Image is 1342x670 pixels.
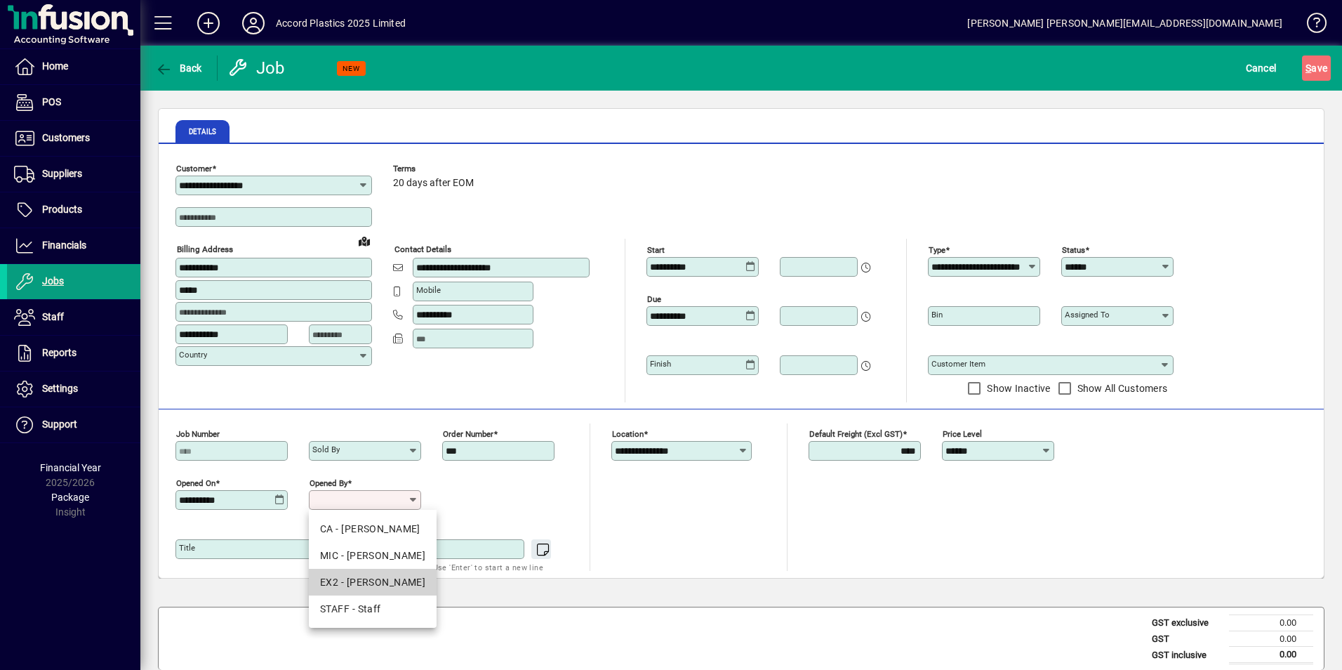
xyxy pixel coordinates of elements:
td: GST exclusive [1145,615,1229,631]
mat-label: Due [647,294,661,304]
span: Customers [42,132,90,143]
a: Home [7,49,140,84]
span: ave [1306,57,1327,79]
span: Settings [42,383,78,394]
span: Products [42,204,82,215]
div: CA - [PERSON_NAME] [320,522,425,537]
a: Products [7,192,140,228]
a: Financials [7,228,140,263]
a: Support [7,407,140,442]
mat-label: Bin [931,310,943,320]
mat-hint: Use 'Enter' to start a new line [433,559,543,575]
a: Reports [7,336,140,371]
mat-label: Status [1062,245,1085,255]
span: 20 days after EOM [393,178,474,189]
mat-label: Customer Item [931,359,985,369]
mat-label: Sold by [312,445,340,454]
mat-label: Type [929,245,945,255]
mat-label: Country [179,350,207,360]
td: GST [1145,631,1229,647]
div: STAFF - Staff [320,602,425,617]
button: Save [1302,55,1331,81]
button: Cancel [1242,55,1280,81]
mat-label: Mobile [416,285,441,295]
span: Jobs [42,275,64,287]
a: Customers [7,121,140,156]
span: Terms [393,164,477,173]
span: Financials [42,239,86,251]
td: GST inclusive [1145,647,1229,664]
span: Cancel [1246,57,1277,79]
span: S [1306,63,1311,74]
td: 0.00 [1229,631,1313,647]
td: 0.00 [1229,647,1313,664]
mat-label: Default Freight (excl GST) [809,429,903,439]
span: Back [155,63,202,74]
span: Reports [42,347,77,358]
a: Knowledge Base [1296,3,1324,48]
span: Suppliers [42,168,82,179]
app-page-header-button: Back [140,55,218,81]
span: NEW [343,64,360,73]
mat-label: Location [612,429,644,439]
div: [PERSON_NAME] [PERSON_NAME][EMAIL_ADDRESS][DOMAIN_NAME] [967,12,1282,34]
mat-label: Job number [176,429,220,439]
button: Add [186,11,231,36]
mat-label: Start [647,245,665,255]
a: POS [7,85,140,120]
mat-label: Price Level [943,429,982,439]
a: Staff [7,300,140,335]
span: Financial Year [40,462,101,473]
mat-option: EX2 - Mike Aucott [309,569,437,596]
td: 0.00 [1229,615,1313,631]
label: Show Inactive [984,381,1050,395]
div: EX2 - [PERSON_NAME] [320,575,425,590]
mat-label: Finish [650,359,671,369]
mat-label: Customer [176,164,212,173]
mat-label: Assigned to [1065,310,1110,320]
a: Settings [7,372,140,407]
mat-option: STAFF - Staff [309,596,437,622]
a: View on map [353,230,376,252]
div: Accord Plastics 2025 Limited [276,12,406,34]
mat-label: Opened On [176,478,215,488]
span: Details [189,129,216,136]
span: Home [42,60,68,72]
span: POS [42,96,61,107]
span: Staff [42,311,64,322]
mat-label: Title [179,543,195,553]
div: Job [228,57,288,79]
mat-label: Opened by [310,478,347,488]
span: Support [42,419,77,430]
mat-option: CA - Cathy Cameron [309,515,437,542]
button: Back [152,55,206,81]
a: Suppliers [7,157,140,192]
span: Package [51,492,89,503]
mat-option: MIC - Michelle Edwards [309,542,437,569]
div: MIC - [PERSON_NAME] [320,549,425,563]
button: Profile [231,11,276,36]
label: Show All Customers [1075,381,1168,395]
mat-label: Order number [443,429,493,439]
